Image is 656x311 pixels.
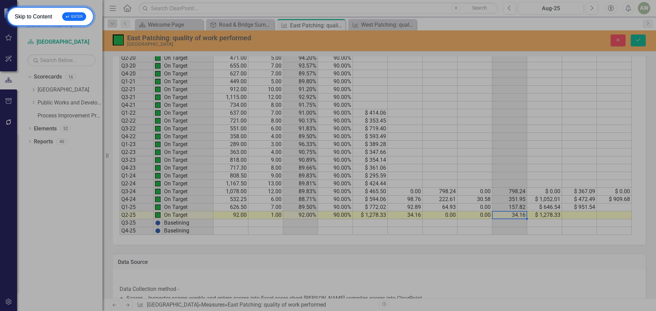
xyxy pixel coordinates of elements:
img: qoi8+tDX1Cshe4MRLoHWif8bEvsCPCNk57B6+9lXPthTOQ7A3rnoEaU+zTknrDqvQEDZRz6ZrJ6BwAAAAASUVORK5CYII= [155,142,161,147]
td: $ 646.54 [527,203,562,211]
td: 89.50% [283,203,318,211]
td: 90.00% [318,196,353,203]
a: Road & Bridge Summary Report [208,20,273,29]
td: 798.24 [423,188,457,196]
td: On Target [163,188,214,196]
td: 6.00 [248,125,283,133]
td: 92.00% [283,211,318,219]
td: 0.00 [457,211,492,219]
td: 90.00% [318,94,353,101]
td: On Target [163,78,214,86]
div: Welcome Page [148,20,202,29]
input: Search Below... [27,54,96,66]
td: 34.16 [492,211,527,219]
img: BgCOk07PiH71IgAAAABJRU5ErkJggg== [155,220,161,226]
td: 655.00 [214,62,248,70]
td: 4.00 [248,149,283,156]
td: 222.61 [423,196,457,203]
td: $ 353.45 [353,117,388,125]
td: 8.00 [248,164,283,172]
td: On Target [163,109,214,117]
img: qoi8+tDX1Cshe4MRLoHWif8bEvsCPCNk57B6+9lXPthTOQ7A3rnoEaU+zTknrDqvQEDZRz6ZrJ6BwAAAAASUVORK5CYII= [155,134,161,139]
td: 92.00 [214,211,248,219]
td: 157.82 [492,203,527,211]
a: Scorecards [34,73,62,81]
h3: Data Source [118,259,641,265]
td: 92.92% [283,94,318,101]
td: 89.83% [283,188,318,196]
td: 90.00% [318,203,353,211]
img: qoi8+tDX1Cshe4MRLoHWif8bEvsCPCNk57B6+9lXPthTOQ7A3rnoEaU+zTknrDqvQEDZRz6ZrJ6BwAAAAASUVORK5CYII= [155,189,161,194]
td: 89.83% [283,172,318,180]
td: 637.00 [214,109,248,117]
td: 88.71% [283,196,318,203]
img: qoi8+tDX1Cshe4MRLoHWif8bEvsCPCNk57B6+9lXPthTOQ7A3rnoEaU+zTknrDqvQEDZRz6ZrJ6BwAAAAASUVORK5CYII= [155,126,161,131]
td: 6.00 [248,196,283,203]
img: qoi8+tDX1Cshe4MRLoHWif8bEvsCPCNk57B6+9lXPthTOQ7A3rnoEaU+zTknrDqvQEDZRz6ZrJ6BwAAAAASUVORK5CYII= [155,110,161,116]
a: Process Improvement Program [38,112,102,120]
td: Q1-23 [120,141,154,149]
div: Aug-25 [520,4,581,13]
img: On Target [113,34,124,45]
div: East Patching: quality of work performed [228,301,326,308]
td: $ 347.66 [353,149,388,156]
td: 90.00% [318,188,353,196]
td: $ 0.00 [527,188,562,196]
td: $ 361.06 [353,164,388,172]
td: On Target [163,70,214,78]
td: 12.00 [248,94,283,101]
td: On Target [163,172,214,180]
td: Q1-21 [120,78,154,86]
td: On Target [163,101,214,109]
td: 1,115.00 [214,94,248,101]
td: On Target [163,133,214,141]
img: BgCOk07PiH71IgAAAABJRU5ErkJggg== [155,228,161,234]
td: 5.00 [248,54,283,62]
td: $ 389.28 [353,141,388,149]
div: East Patching: quality of work performed [127,34,412,42]
div: 52 [60,126,71,131]
td: 13.00 [248,180,283,188]
td: 7.00 [248,203,283,211]
td: 5.00 [248,78,283,86]
button: Search [462,3,496,13]
td: 90.00% [318,125,353,133]
img: qoi8+tDX1Cshe4MRLoHWif8bEvsCPCNk57B6+9lXPthTOQ7A3rnoEaU+zTknrDqvQEDZRz6ZrJ6BwAAAAASUVORK5CYII= [155,102,161,108]
td: $ 593.49 [353,133,388,141]
div: 16 [65,74,76,80]
td: $ 465.50 [353,188,388,196]
div: West Patching: quality of work performed [361,20,415,29]
input: Search ClearPoint... [138,2,498,14]
a: Public Works and Development [38,99,102,107]
td: 90.00% [318,133,353,141]
img: qoi8+tDX1Cshe4MRLoHWif8bEvsCPCNk57B6+9lXPthTOQ7A3rnoEaU+zTknrDqvQEDZRz6ZrJ6BwAAAAASUVORK5CYII= [155,87,161,92]
td: Q1-24 [120,172,154,180]
td: Q2-22 [120,117,154,125]
td: Q4-25 [120,227,154,235]
td: On Target [163,62,214,70]
td: Q2-25 [120,211,154,219]
img: qoi8+tDX1Cshe4MRLoHWif8bEvsCPCNk57B6+9lXPthTOQ7A3rnoEaU+zTknrDqvQEDZRz6ZrJ6BwAAAAASUVORK5CYII= [155,63,161,69]
td: On Target [163,94,214,101]
td: 1,078.00 [214,188,248,196]
td: Q3-20 [120,62,154,70]
td: 89.57% [283,70,318,78]
td: $ 909.68 [597,196,632,203]
td: $ 0.00 [597,188,632,196]
td: $ 414.06 [353,109,388,117]
td: 94.20% [283,54,318,62]
td: Q2-21 [120,86,154,94]
td: 0.00 [457,188,492,196]
td: 12.00 [248,188,283,196]
td: Q4-20 [120,70,154,78]
td: 90.00% [318,172,353,180]
td: Q3-25 [120,219,154,227]
td: $ 772.02 [353,203,388,211]
td: 89.50% [283,133,318,141]
td: On Target [163,86,214,94]
td: 90.00% [318,164,353,172]
td: $ 424.44 [353,180,388,188]
a: Elements [34,125,57,133]
div: AW [638,2,650,14]
a: Measures [201,301,225,308]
